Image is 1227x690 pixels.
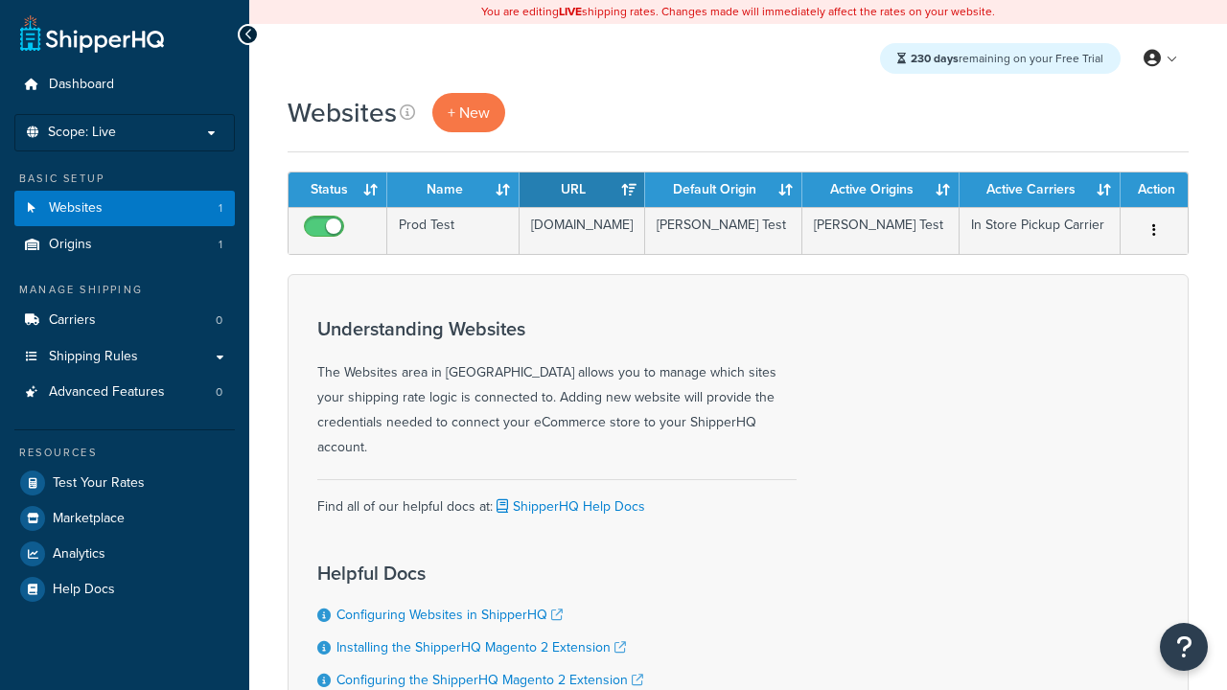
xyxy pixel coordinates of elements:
[14,375,235,410] a: Advanced Features 0
[53,582,115,598] span: Help Docs
[645,172,802,207] th: Default Origin: activate to sort column ascending
[317,318,797,460] div: The Websites area in [GEOGRAPHIC_DATA] allows you to manage which sites your shipping rate logic ...
[219,200,222,217] span: 1
[14,572,235,607] a: Help Docs
[317,318,797,339] h3: Understanding Websites
[14,282,235,298] div: Manage Shipping
[49,384,165,401] span: Advanced Features
[960,172,1121,207] th: Active Carriers: activate to sort column ascending
[14,67,235,103] a: Dashboard
[520,207,645,254] td: [DOMAIN_NAME]
[432,93,505,132] a: + New
[53,546,105,563] span: Analytics
[14,191,235,226] li: Websites
[645,207,802,254] td: [PERSON_NAME] Test
[1121,172,1188,207] th: Action
[520,172,645,207] th: URL: activate to sort column ascending
[448,102,490,124] span: + New
[53,511,125,527] span: Marketplace
[49,237,92,253] span: Origins
[14,537,235,571] a: Analytics
[53,475,145,492] span: Test Your Rates
[14,227,235,263] a: Origins 1
[14,339,235,375] a: Shipping Rules
[802,207,960,254] td: [PERSON_NAME] Test
[289,172,387,207] th: Status: activate to sort column ascending
[216,384,222,401] span: 0
[317,563,662,584] h3: Helpful Docs
[49,200,103,217] span: Websites
[14,303,235,338] a: Carriers 0
[1160,623,1208,671] button: Open Resource Center
[336,605,563,625] a: Configuring Websites in ShipperHQ
[559,3,582,20] b: LIVE
[387,207,520,254] td: Prod Test
[219,237,222,253] span: 1
[49,77,114,93] span: Dashboard
[336,637,626,657] a: Installing the ShipperHQ Magento 2 Extension
[880,43,1121,74] div: remaining on your Free Trial
[14,466,235,500] a: Test Your Rates
[48,125,116,141] span: Scope: Live
[49,312,96,329] span: Carriers
[14,191,235,226] a: Websites 1
[288,94,397,131] h1: Websites
[336,670,643,690] a: Configuring the ShipperHQ Magento 2 Extension
[20,14,164,53] a: ShipperHQ Home
[14,501,235,536] a: Marketplace
[911,50,959,67] strong: 230 days
[49,349,138,365] span: Shipping Rules
[14,445,235,461] div: Resources
[216,312,222,329] span: 0
[14,303,235,338] li: Carriers
[960,207,1121,254] td: In Store Pickup Carrier
[14,227,235,263] li: Origins
[802,172,960,207] th: Active Origins: activate to sort column ascending
[387,172,520,207] th: Name: activate to sort column ascending
[493,496,645,517] a: ShipperHQ Help Docs
[14,171,235,187] div: Basic Setup
[14,375,235,410] li: Advanced Features
[317,479,797,519] div: Find all of our helpful docs at:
